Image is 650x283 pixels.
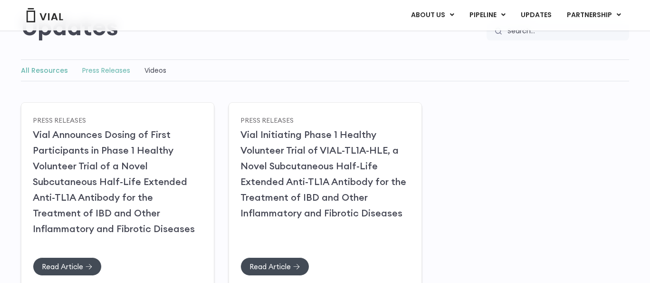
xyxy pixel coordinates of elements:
[33,116,86,124] a: Press Releases
[240,116,294,124] a: Press Releases
[240,128,406,219] a: Vial Initiating Phase 1 Healthy Volunteer Trial of VIAL-TL1A-HLE, a Novel Subcutaneous Half-Life ...
[42,263,83,270] span: Read Article
[21,13,118,40] h2: Updates
[33,257,102,276] a: Read Article
[249,263,291,270] span: Read Article
[240,257,309,276] a: Read Article
[403,7,461,23] a: ABOUT USMenu Toggle
[559,7,629,23] a: PARTNERSHIPMenu Toggle
[21,66,68,75] a: All Resources
[513,7,559,23] a: UPDATES
[26,8,64,22] img: Vial Logo
[82,66,130,75] a: Press Releases
[462,7,513,23] a: PIPELINEMenu Toggle
[501,22,629,40] input: Search...
[33,128,195,234] a: Vial Announces Dosing of First Participants in Phase 1 Healthy Volunteer Trial of a Novel Subcuta...
[144,66,166,75] a: Videos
